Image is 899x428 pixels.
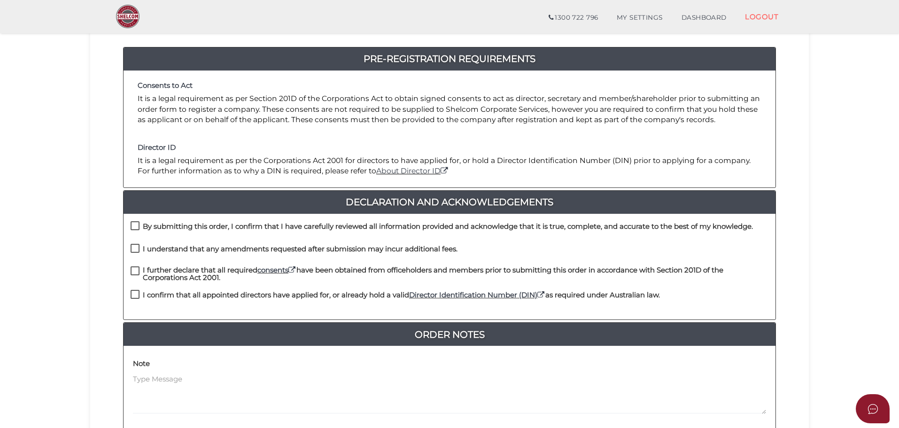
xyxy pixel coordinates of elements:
button: Open asap [856,394,890,423]
h4: I further declare that all required have been obtained from officeholders and members prior to su... [143,266,768,282]
h4: I understand that any amendments requested after submission may incur additional fees. [143,245,457,253]
a: Pre-Registration Requirements [124,51,775,66]
a: MY SETTINGS [607,8,672,27]
a: Declaration And Acknowledgements [124,195,775,210]
a: 1300 722 796 [539,8,607,27]
p: It is a legal requirement as per Section 201D of the Corporations Act to obtain signed consents t... [138,93,761,125]
a: Director Identification Number (DIN) [409,290,545,299]
a: Order Notes [124,327,775,342]
h4: Consents to Act [138,82,761,90]
h4: I confirm that all appointed directors have applied for, or already hold a valid as required unde... [143,291,660,299]
a: DASHBOARD [672,8,736,27]
h4: By submitting this order, I confirm that I have carefully reviewed all information provided and a... [143,223,753,231]
a: LOGOUT [736,7,788,26]
h4: Note [133,360,150,368]
a: consents [257,265,296,274]
h4: Director ID [138,144,761,152]
a: About Director ID [376,166,449,175]
p: It is a legal requirement as per the Corporations Act 2001 for directors to have applied for, or ... [138,156,761,177]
